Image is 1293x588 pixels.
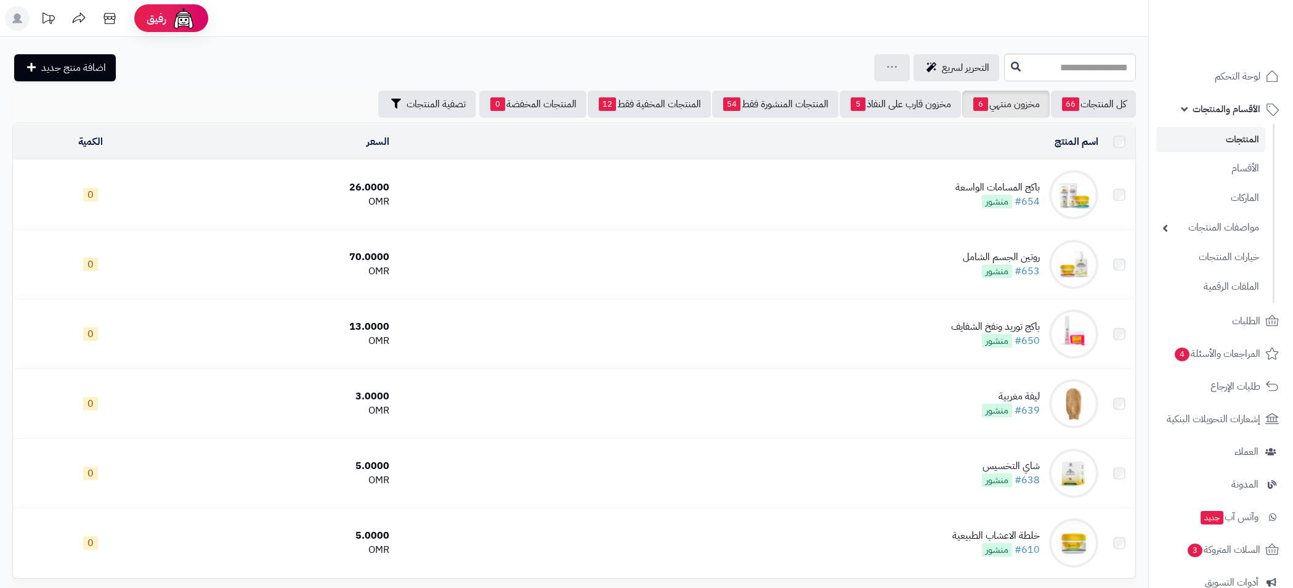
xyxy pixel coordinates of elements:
[1049,170,1098,219] img: باكج المسامات الواسعة
[982,473,1012,487] span: منشور
[1156,437,1286,467] a: العملاء
[174,334,389,348] div: OMR
[1156,372,1286,401] a: طلبات الإرجاع
[174,195,389,209] div: OMR
[982,459,1040,473] div: شاي التخسيس
[982,334,1012,348] span: منشور
[33,6,63,34] a: تحديثات المنصة
[83,467,98,480] span: 0
[982,195,1012,208] span: منشور
[1156,502,1286,532] a: وآتس آبجديد
[955,181,1040,195] div: باكج المسامات الواسعة
[1234,443,1259,460] span: العملاء
[1156,62,1286,91] a: لوحة التحكم
[599,97,616,111] span: 12
[490,97,505,111] span: 0
[982,404,1012,417] span: منشور
[982,543,1012,557] span: منشور
[174,529,389,543] div: 5.0000
[982,264,1012,278] span: منشور
[1015,542,1040,557] a: #610
[951,320,1040,334] div: باكج توريد ونفخ الشفايف
[14,54,116,81] a: اضافة منتج جديد
[982,390,1040,404] div: ليفة مغربية
[378,91,476,118] button: تصفية المنتجات
[1049,309,1098,359] img: باكج توريد ونفخ الشفايف
[963,250,1040,264] div: روتين الجسم الشامل
[1156,339,1286,369] a: المراجعات والأسئلة4
[1167,410,1260,428] span: إشعارات التحويلات البنكية
[83,536,98,550] span: 0
[942,60,989,75] span: التحرير لسريع
[1156,244,1265,271] a: خيارات المنتجات
[1210,378,1260,395] span: طلبات الإرجاع
[1015,194,1040,209] a: #654
[83,327,98,341] span: 0
[588,91,711,118] a: المنتجات المخفية فقط12
[174,320,389,334] div: 13.0000
[1049,240,1098,289] img: روتين الجسم الشامل
[1156,535,1286,565] a: السلات المتروكة3
[41,60,106,75] span: اضافة منتج جديد
[174,390,389,404] div: 3.0000
[479,91,586,118] a: المنتجات المخفضة0
[174,181,389,195] div: 26.0000
[1174,347,1190,362] span: 4
[83,188,98,202] span: 0
[1173,345,1260,362] span: المراجعات والأسئلة
[1156,185,1265,211] a: الماركات
[1209,20,1281,46] img: logo-2.png
[1156,306,1286,336] a: الطلبات
[1156,127,1265,152] a: المنتجات
[83,258,98,271] span: 0
[1199,508,1259,526] span: وآتس آب
[1215,68,1260,85] span: لوحة التحكم
[1015,264,1040,279] a: #653
[851,97,865,111] span: 5
[1186,541,1260,558] span: السلات المتروكة
[1156,214,1265,241] a: مواصفات المنتجات
[174,473,389,488] div: OMR
[973,97,988,111] span: 6
[1201,511,1223,525] span: جديد
[367,134,389,149] a: السعر
[83,397,98,410] span: 0
[1231,476,1259,493] span: المدونة
[407,97,466,112] span: تصفية المنتجات
[174,459,389,473] div: 5.0000
[174,264,389,279] div: OMR
[1051,91,1136,118] a: كل المنتجات66
[1232,312,1260,330] span: الطلبات
[1156,155,1265,182] a: الأقسام
[1015,403,1040,418] a: #639
[840,91,961,118] a: مخزون قارب على النفاذ5
[174,404,389,418] div: OMR
[1015,333,1040,348] a: #650
[78,134,103,149] a: الكمية
[1156,470,1286,499] a: المدونة
[962,91,1050,118] a: مخزون منتهي6
[1055,134,1098,149] a: اسم المنتج
[147,11,166,26] span: رفيق
[952,529,1040,543] div: خلطة الاعشاب الطبيعية
[1156,404,1286,434] a: إشعارات التحويلات البنكية
[1193,100,1260,118] span: الأقسام والمنتجات
[1156,274,1265,300] a: الملفات الرقمية
[1062,97,1079,111] span: 66
[174,250,389,264] div: 70.0000
[1049,518,1098,568] img: خلطة الاعشاب الطبيعية
[723,97,740,111] span: 54
[1015,473,1040,488] a: #638
[174,543,389,557] div: OMR
[914,54,999,81] a: التحرير لسريع
[1049,379,1098,428] img: ليفة مغربية
[171,6,196,31] img: ai-face.png
[712,91,838,118] a: المنتجات المنشورة فقط54
[1049,449,1098,498] img: شاي التخسيس
[1187,543,1203,558] span: 3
